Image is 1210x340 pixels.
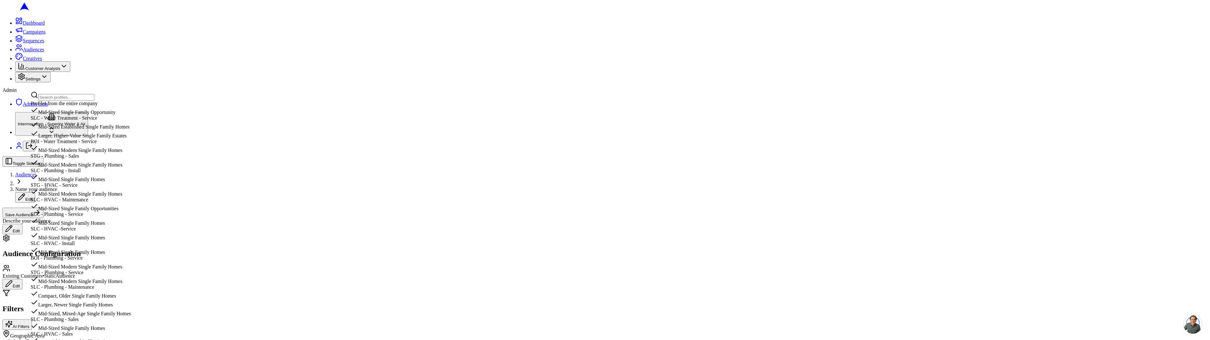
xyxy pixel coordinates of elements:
[38,235,105,240] span: Mid-Sized Single Family Homes
[38,94,94,101] input: Search profiles...
[3,279,22,289] button: Edit
[3,172,1207,203] nav: breadcrumb
[38,206,119,211] span: Mid-Sized Single Family Opportunities
[31,182,142,188] div: STG - HVAC - Service
[3,224,22,234] button: Edit
[38,110,116,115] span: Mid-Sized Single Family Opportunity
[3,156,43,167] button: Toggle Sidebar
[38,279,123,284] span: Mid-Sized Modern Single Family Homes
[31,197,142,203] div: SLC - HVAC - Maintenance
[38,124,130,129] span: Mid-Sized Established Single Family Homes
[23,141,35,151] button: Log out
[25,197,33,202] span: Edit
[13,229,20,233] span: Edit
[31,226,142,232] div: SLC - HVAC -Service
[3,249,1207,258] h2: Audience Configuration
[15,112,88,136] button: Intermountain - Superior Water & Air
[38,325,105,331] span: Mid-Sized Single Family Homes
[3,305,1207,313] h2: Filters
[13,324,29,329] span: AI Filters
[15,56,42,61] a: Creatives
[23,56,42,61] span: Creatives
[23,47,44,52] span: Audiences
[31,153,142,159] div: STG - Plumbing - Sales
[15,29,46,35] a: Campaigns
[31,284,142,290] div: SLC - Plumbing - Maintenance
[15,20,45,26] a: Dashboard
[23,38,44,43] span: Sequences
[31,255,142,261] div: BOI - Plumbing - Service
[38,220,105,226] span: Mid-Sized Single Family Homes
[3,273,42,279] span: Existing Customers
[38,177,105,182] span: Mid-Sized Single Family Homes
[15,72,51,82] button: Settings
[3,87,1207,93] div: Admin
[23,101,48,107] span: Admin tools
[31,101,142,106] div: Profiles from the entire company
[38,191,123,197] span: Mid-Sized Modern Single Family Homes
[1183,315,1202,334] a: Open chat
[38,249,105,255] span: Mid-Sized Single Family Homes
[38,293,116,299] span: Compact, Older Single Family Homes
[38,133,127,138] span: Larger, Higher-Value Single Family Estates
[38,264,123,269] span: Mid-Sized Modern Single Family Homes
[31,317,142,322] div: SLC - Plumbing - Sales
[31,168,142,173] div: SLC - Plumbing - Install
[25,77,41,81] span: Settings
[31,331,142,337] div: SLC - HVAC - Sales
[23,29,46,35] span: Campaigns
[15,61,70,72] button: Customer Analysis
[31,211,142,217] div: SLC - Plumbing - Service
[31,270,142,275] div: STG - Plumbing - Service
[15,192,35,203] button: Edit
[13,161,41,166] span: Toggle Sidebar
[31,139,142,144] div: BOI - Water Treatment - Service
[3,330,1207,339] div: Geographic Area
[15,172,37,177] a: Audiences
[38,302,113,307] span: Larger, Newer Single Family Homes
[31,241,142,246] div: SLC - HVAC - Install
[25,66,60,71] span: Customer Analysis
[23,20,45,26] span: Dashboard
[15,38,44,43] a: Sequences
[3,319,32,330] button: AI Filters
[38,148,123,153] span: Mid-Sized Modern Single Family Homes
[38,311,131,316] span: Mid-Sized, Mixed-Age Single Family Homes
[15,101,48,107] a: Admin tools
[15,186,57,192] span: Name your audience
[31,115,142,121] div: SLC - Water Treatment - Service
[18,122,85,126] span: Intermountain - Superior Water & Air
[3,208,43,218] button: Save Audience
[15,47,44,52] a: Audiences
[3,218,50,224] span: Describe your audience
[38,162,123,167] span: Mid-Sized Modern Single Family Homes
